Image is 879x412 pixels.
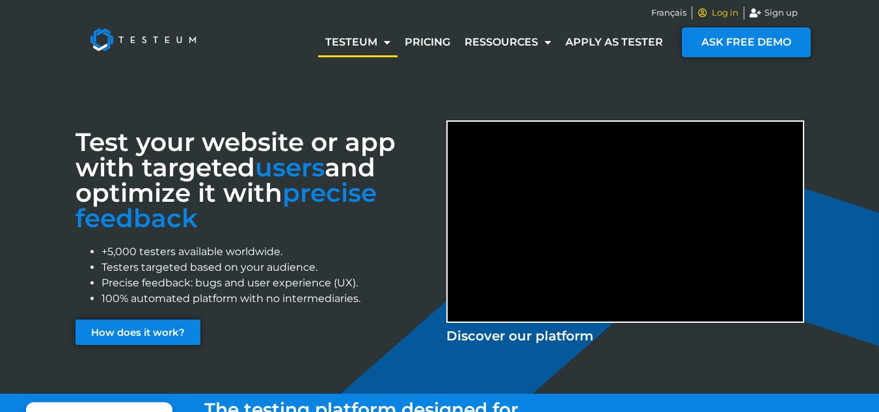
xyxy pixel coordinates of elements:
[651,7,686,20] a: Français
[448,122,803,322] iframe: Discover Testeum
[75,177,377,234] font: precise feedback
[318,27,670,57] nav: Menu
[91,327,185,337] span: How does it work?
[101,244,433,260] li: +5,000 testers available worldwide.
[697,7,739,20] a: Log in
[255,152,325,183] span: users
[101,291,433,307] li: 100% automated platform with no intermediaries.
[709,7,738,20] span: Log in
[558,27,670,57] a: Apply as tester
[446,326,804,346] p: Discover our platform
[75,130,433,231] h3: Test your website or app with targeted and optimize it with
[318,27,398,57] a: Testeum
[101,275,433,291] li: Precise feedback: bugs and user experience (UX).
[101,260,433,275] li: Testers targeted based on your audience.
[398,27,457,57] a: Pricing
[682,27,811,57] a: ASK FREE DEMO
[75,14,211,66] img: Testeum Logo - Application crowdtesting platform
[750,7,798,20] a: Sign up
[761,7,798,20] span: Sign up
[701,37,791,48] span: ASK FREE DEMO
[75,320,200,345] a: How does it work?
[457,27,558,57] a: Ressources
